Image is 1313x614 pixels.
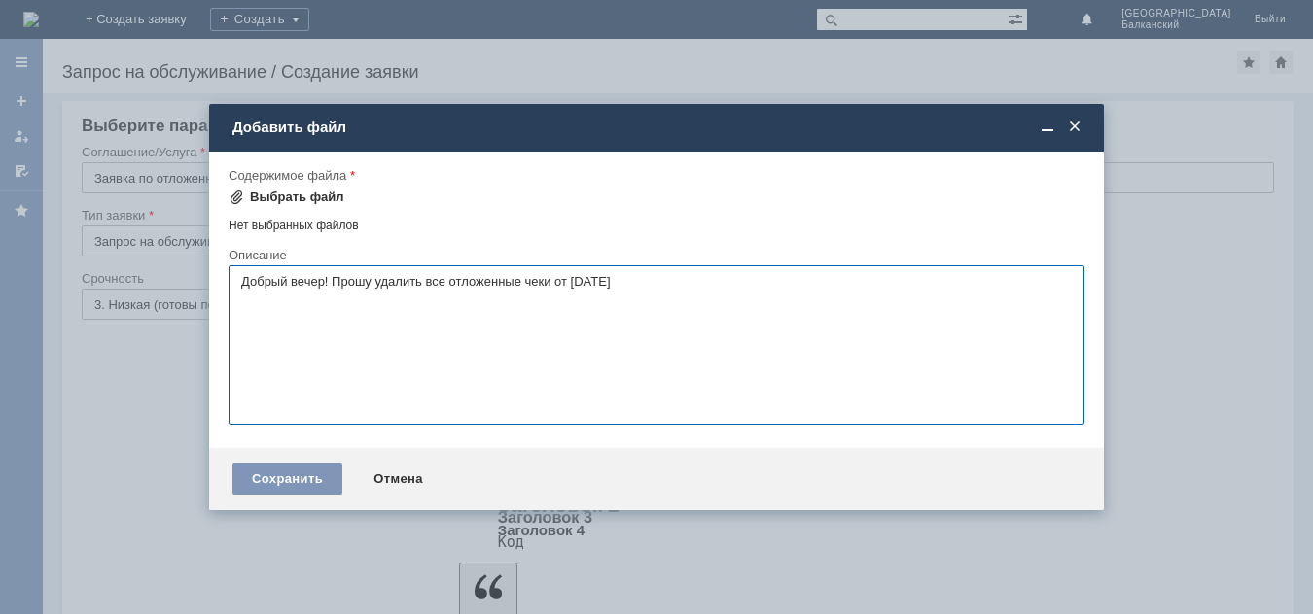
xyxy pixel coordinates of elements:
span: Закрыть [1065,119,1084,136]
div: Содержимое файла [229,169,1081,182]
div: Выбрать файл [250,189,344,205]
div: Нет выбранных файлов [229,211,1084,233]
div: Описание [229,249,1081,261]
div: Добрый день! Прошу удалить все отложенные чеки от [DATE] [8,8,284,39]
div: Добавить файл [232,119,1084,136]
span: Свернуть (Ctrl + M) [1038,119,1057,136]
